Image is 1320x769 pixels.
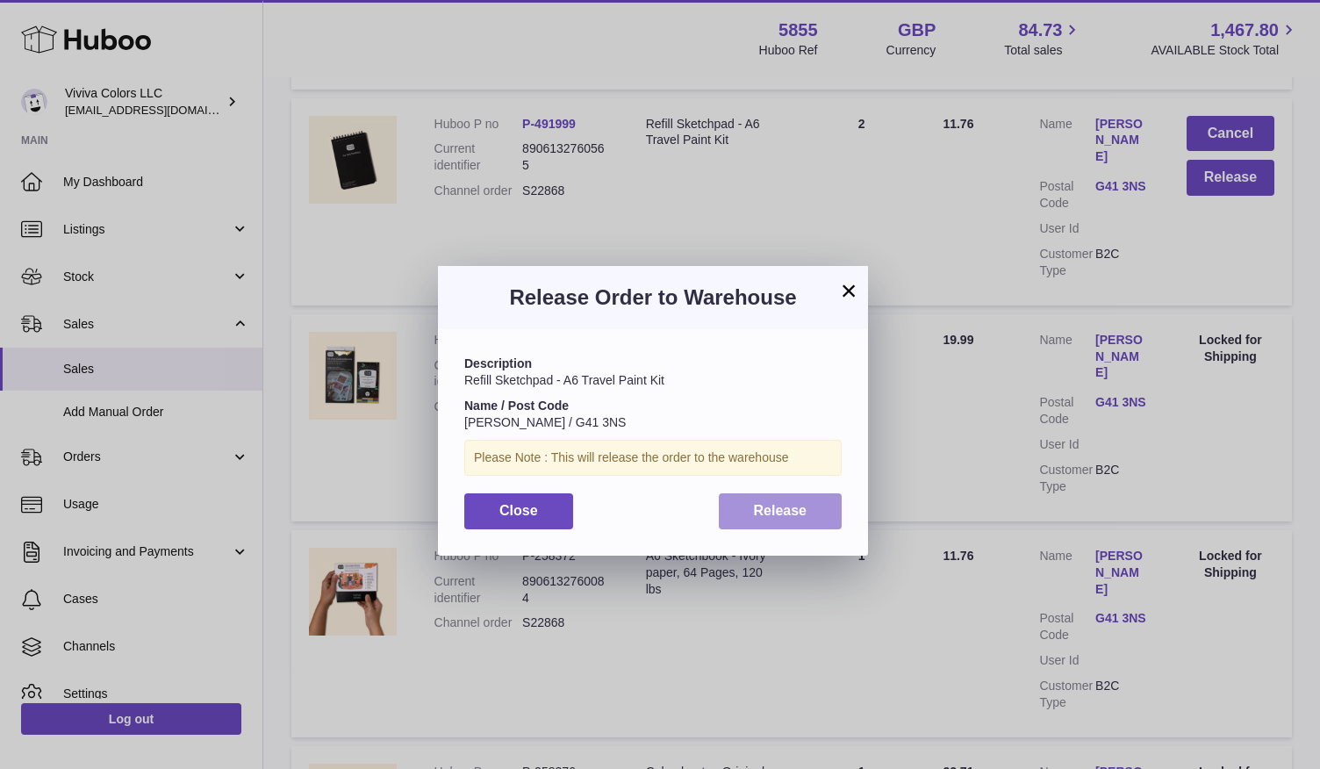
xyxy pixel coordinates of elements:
span: Close [499,503,538,518]
button: Release [719,493,843,529]
strong: Name / Post Code [464,399,569,413]
button: × [838,280,859,301]
h3: Release Order to Warehouse [464,284,842,312]
span: Refill Sketchpad - A6 Travel Paint Kit [464,373,664,387]
span: [PERSON_NAME] / G41 3NS [464,415,626,429]
button: Close [464,493,573,529]
strong: Description [464,356,532,370]
span: Release [754,503,807,518]
div: Please Note : This will release the order to the warehouse [464,440,842,476]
